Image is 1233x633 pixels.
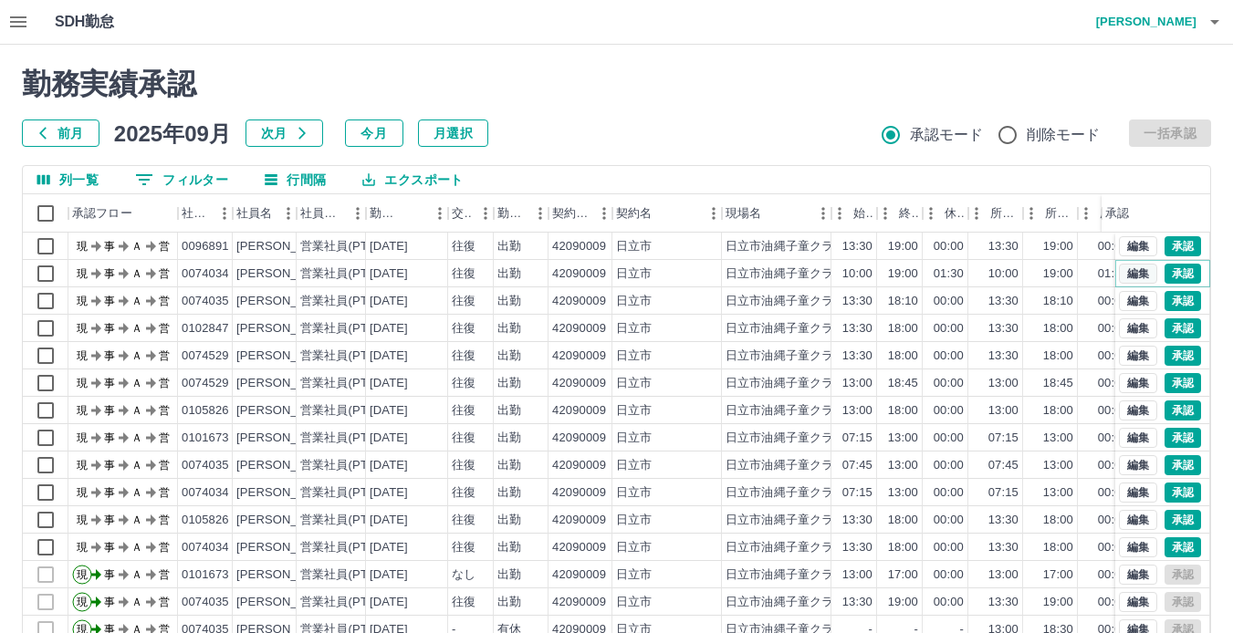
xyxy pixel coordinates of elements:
text: 事 [104,240,115,253]
text: 事 [104,322,115,335]
div: 13:00 [1043,484,1073,502]
div: 往復 [452,457,475,474]
div: 13:00 [842,402,873,420]
button: 編集 [1119,565,1157,585]
text: 営 [159,295,170,307]
div: 07:45 [842,457,873,474]
div: 07:15 [988,484,1019,502]
div: 00:00 [1098,457,1128,474]
div: 13:00 [888,484,918,502]
text: 営 [159,459,170,472]
div: 13:30 [988,293,1019,310]
div: 00:00 [934,238,964,255]
div: 日立市油縄子童クラブ [726,539,846,556]
text: 現 [77,514,88,526]
text: 事 [104,377,115,389]
div: 42090009 [552,293,606,310]
div: [PERSON_NAME] [236,320,336,337]
text: Ａ [131,267,142,280]
text: Ａ [131,240,142,253]
text: Ａ [131,322,142,335]
button: 行間隔 [250,166,340,193]
div: 18:00 [888,402,918,420]
div: 往復 [452,430,475,447]
button: メニュー [211,200,238,227]
div: 営業社員(PT契約) [300,320,396,337]
button: 承認 [1165,428,1201,448]
div: [DATE] [370,539,408,556]
button: フィルター表示 [120,166,243,193]
div: 07:15 [842,430,873,447]
div: 18:00 [888,320,918,337]
div: [PERSON_NAME] [236,457,336,474]
div: 契約コード [549,194,612,233]
div: 00:00 [934,320,964,337]
div: 往復 [452,512,475,529]
div: 00:00 [1098,402,1128,420]
button: 承認 [1165,318,1201,338]
button: 編集 [1119,236,1157,256]
div: 日立市 [616,238,652,255]
div: 10:00 [842,265,873,283]
text: Ａ [131,295,142,307]
button: 承認 [1165,291,1201,311]
div: 13:00 [842,375,873,392]
div: 13:30 [988,320,1019,337]
button: 今月 [345,119,403,147]
div: 所定開始 [990,194,1019,233]
div: 0074034 [182,265,229,283]
div: [PERSON_NAME] [236,293,336,310]
div: [DATE] [370,430,408,447]
div: 営業社員(PT契約) [300,375,396,392]
div: 18:45 [1043,375,1073,392]
div: 日立市 [616,430,652,447]
button: 列選択 [23,166,113,193]
div: 13:00 [888,430,918,447]
text: 事 [104,514,115,526]
div: 営業社員(PT契約) [300,430,396,447]
text: Ａ [131,486,142,499]
div: 営業社員(PT契約) [300,402,396,420]
div: 42090009 [552,265,606,283]
button: メニュー [472,200,499,227]
div: [DATE] [370,375,408,392]
div: 休憩 [945,194,965,233]
div: 始業 [853,194,873,233]
div: 13:30 [842,293,873,310]
div: 0105826 [182,402,229,420]
div: 42090009 [552,375,606,392]
div: 出勤 [497,539,521,556]
div: 0074035 [182,457,229,474]
div: 日立市 [616,348,652,365]
div: [DATE] [370,265,408,283]
button: 編集 [1119,264,1157,284]
div: 社員番号 [182,194,211,233]
div: 42090009 [552,348,606,365]
div: 18:10 [1043,293,1073,310]
button: メニュー [344,200,371,227]
button: 編集 [1119,455,1157,475]
div: 10:00 [988,265,1019,283]
div: 出勤 [497,320,521,337]
text: 事 [104,404,115,417]
div: 往復 [452,293,475,310]
div: 営業社員(PT契約) [300,457,396,474]
div: 所定終業 [1045,194,1074,233]
div: 出勤 [497,512,521,529]
button: 編集 [1119,291,1157,311]
div: 00:00 [934,348,964,365]
button: 承認 [1165,510,1201,530]
button: 編集 [1119,400,1157,420]
div: 0074529 [182,348,229,365]
div: 00:00 [1098,375,1128,392]
div: 出勤 [497,457,521,474]
text: 現 [77,267,88,280]
div: 出勤 [497,265,521,283]
div: 13:00 [988,402,1019,420]
div: 社員名 [236,194,272,233]
div: 13:00 [888,457,918,474]
button: 編集 [1119,373,1157,393]
button: 承認 [1165,236,1201,256]
button: 編集 [1119,510,1157,530]
div: 休憩 [923,194,968,233]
